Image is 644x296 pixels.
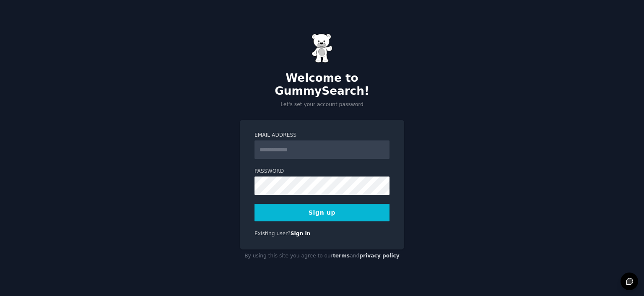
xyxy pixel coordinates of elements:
p: Let's set your account password [240,101,404,109]
a: Sign in [291,231,311,236]
div: By using this site you agree to our and [240,249,404,263]
img: Gummy Bear [312,34,332,63]
a: privacy policy [359,253,400,259]
span: Existing user? [254,231,291,236]
label: Password [254,168,390,175]
a: terms [333,253,350,259]
button: Sign up [254,204,390,221]
h2: Welcome to GummySearch! [240,72,404,98]
label: Email Address [254,132,390,139]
